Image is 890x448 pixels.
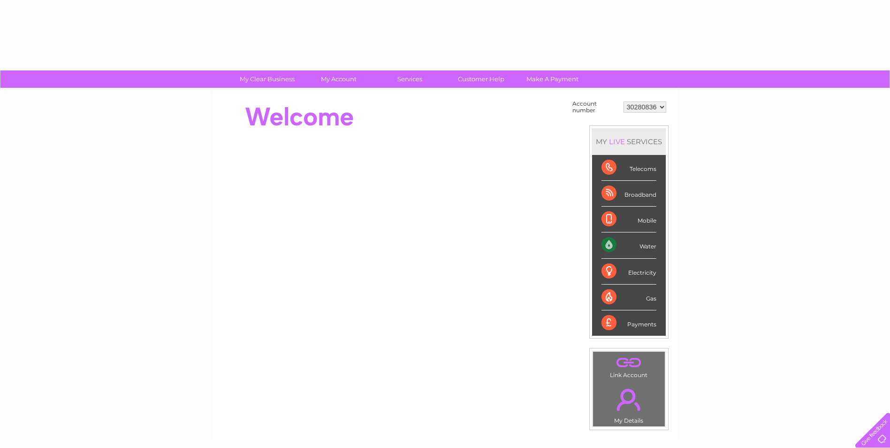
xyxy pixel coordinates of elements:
a: Services [371,70,449,88]
td: Link Account [593,351,665,381]
a: . [595,383,662,416]
a: My Clear Business [228,70,306,88]
div: MY SERVICES [592,128,666,155]
div: Payments [601,310,656,336]
a: . [595,354,662,371]
div: Telecoms [601,155,656,181]
div: Electricity [601,259,656,285]
td: My Details [593,381,665,427]
div: Gas [601,285,656,310]
td: Account number [570,98,621,116]
div: LIVE [607,137,627,146]
a: My Account [300,70,377,88]
div: Mobile [601,207,656,232]
a: Customer Help [442,70,520,88]
div: Broadband [601,181,656,207]
div: Water [601,232,656,258]
a: Make A Payment [514,70,591,88]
